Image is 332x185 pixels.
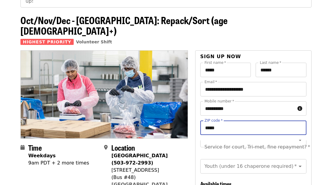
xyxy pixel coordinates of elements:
[200,101,295,116] input: Mobile number
[28,142,42,153] span: Time
[297,106,302,111] i: circle-info icon
[28,159,89,167] div: 9am PDT + 2 more times
[296,162,304,171] button: Open
[20,13,228,38] span: Oct/Nov/Dec - [GEOGRAPHIC_DATA]: Repack/Sort (age [DEMOGRAPHIC_DATA]+)
[21,51,188,138] img: Oct/Nov/Dec - Beaverton: Repack/Sort (age 10+) organized by Oregon Food Bank
[200,63,251,77] input: First name
[260,61,281,64] label: Last name
[204,80,217,84] label: Email
[104,145,108,150] i: map-marker-alt icon
[111,174,183,181] div: (Bus #48)
[204,99,234,103] label: Mobile number
[204,61,226,64] label: First name
[20,39,74,45] span: Highest Priority
[111,142,135,153] span: Location
[111,153,168,166] strong: [GEOGRAPHIC_DATA] (503-972-2993)
[20,145,25,150] i: calendar icon
[256,63,306,77] input: Last name
[76,39,112,44] a: Volunteer Shift
[111,167,183,174] div: [STREET_ADDRESS]
[204,119,223,122] label: ZIP code
[200,82,306,96] input: Email
[28,153,56,158] strong: Weekdays
[296,136,304,144] button: Open
[200,54,241,59] span: Sign up now
[200,121,306,135] input: ZIP code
